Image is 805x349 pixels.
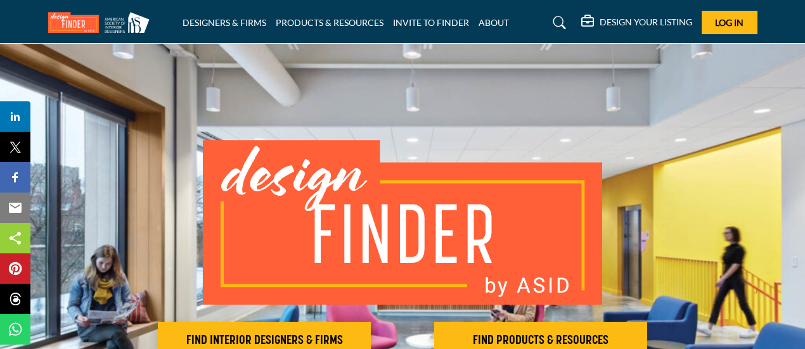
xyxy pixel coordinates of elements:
img: image [203,140,602,305]
img: Site Logo [48,12,156,33]
h2: FIND PRODUCTS & RESOURCES [438,333,643,348]
a: PRODUCTS & RESOURCES [276,17,383,28]
h2: FIND INTERIOR DESIGNERS & FIRMS [162,333,367,348]
a: DESIGNERS & FIRMS [183,17,266,28]
a: ABOUT [479,17,509,28]
h5: DESIGN YOUR LISTING [600,16,692,28]
a: INVITE TO FINDER [393,17,469,28]
span: Log In [715,17,744,28]
a: Search [541,13,574,33]
button: Log In [702,11,757,34]
div: DESIGN YOUR LISTING [581,15,692,30]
